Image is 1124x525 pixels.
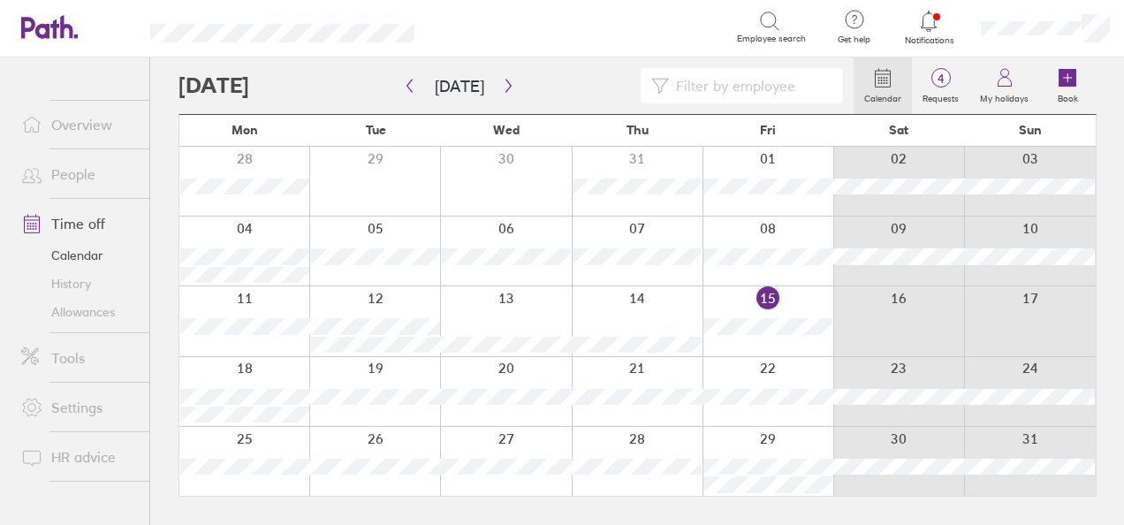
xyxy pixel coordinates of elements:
span: Wed [493,123,520,137]
a: Settings [7,390,149,425]
span: Sat [889,123,908,137]
label: Calendar [854,88,912,104]
span: Tue [366,123,386,137]
a: Calendar [854,57,912,114]
a: Tools [7,340,149,376]
a: Notifications [900,9,958,46]
span: Notifications [900,35,958,46]
button: [DATE] [421,72,498,101]
span: Employee search [737,34,806,44]
a: Book [1039,57,1096,114]
input: Filter by employee [669,69,832,103]
a: Calendar [7,241,149,270]
a: 4Requests [912,57,969,114]
span: 4 [912,72,969,86]
a: Overview [7,107,149,142]
a: People [7,156,149,192]
a: History [7,270,149,298]
a: Allowances [7,298,149,326]
label: Book [1047,88,1089,104]
div: Search [462,19,507,34]
a: Time off [7,206,149,241]
span: Fri [760,123,776,137]
label: Requests [912,88,969,104]
span: Sun [1019,123,1042,137]
label: My holidays [969,88,1039,104]
span: Thu [627,123,649,137]
span: Mon [232,123,258,137]
a: HR advice [7,439,149,475]
a: My holidays [969,57,1039,114]
span: Get help [825,34,883,45]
